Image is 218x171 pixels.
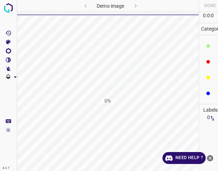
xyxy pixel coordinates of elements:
div: colaborador [199,54,218,70]
div: ​​cliente [199,38,218,54]
p: 0 [203,12,206,19]
h6: Demo image [97,2,124,12]
h1: 0% [104,97,111,105]
p: 0 [207,12,210,19]
a: Need Help ? [162,152,206,164]
div: uso_celular [199,70,218,85]
div: apertura_caja [199,85,218,101]
img: logo [2,2,15,14]
button: close-help [206,152,214,164]
p: Labels 0 [201,104,216,123]
div: 4.3.7 [1,165,11,171]
div: : : [203,12,214,23]
p: Categories [199,23,218,35]
p: 0 [211,12,214,19]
